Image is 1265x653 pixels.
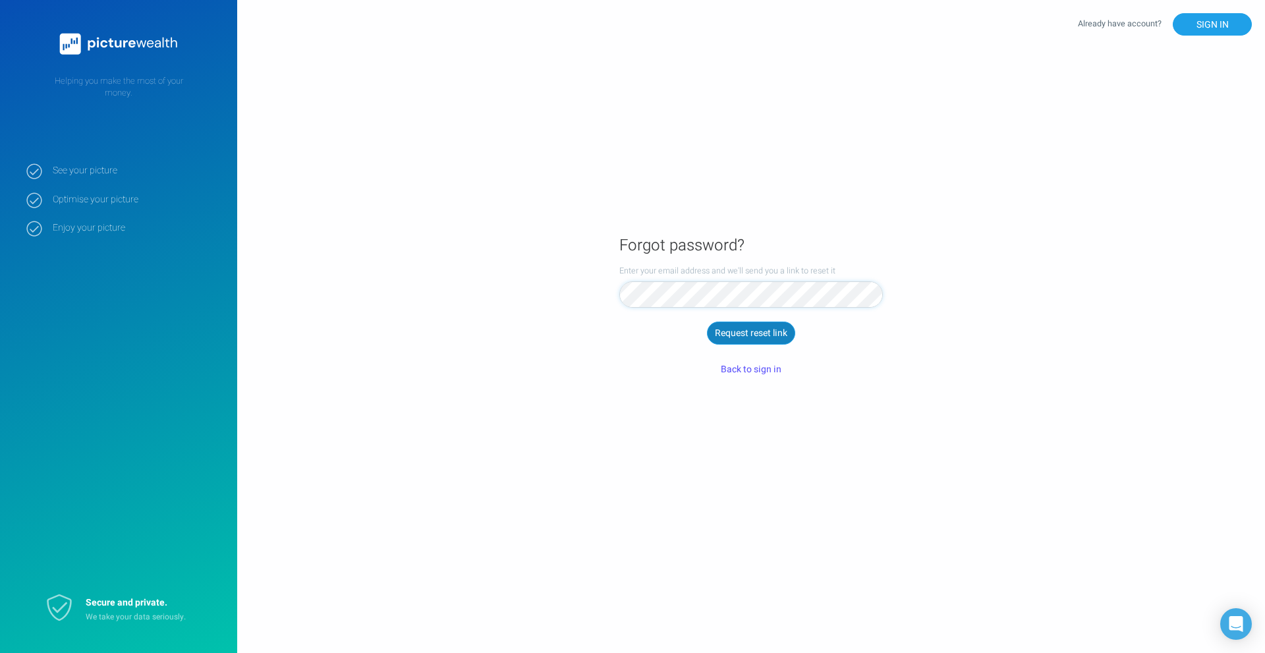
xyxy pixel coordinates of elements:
p: We take your data seriously. [86,611,204,623]
p: Helping you make the most of your money. [26,75,211,99]
label: Enter your email address and we'll send you a link to reset it [619,265,883,277]
strong: See your picture [53,165,217,177]
button: Request reset link [707,322,795,344]
div: Open Intercom Messenger [1220,608,1252,640]
button: Back to sign in [712,358,791,381]
strong: Optimise your picture [53,194,217,206]
img: PictureWealth [53,26,184,62]
button: SIGN IN [1173,13,1252,36]
h1: Forgot password? [619,235,883,256]
strong: Enjoy your picture [53,222,217,234]
strong: Secure and private. [86,596,167,610]
div: Already have account? [1078,13,1252,36]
